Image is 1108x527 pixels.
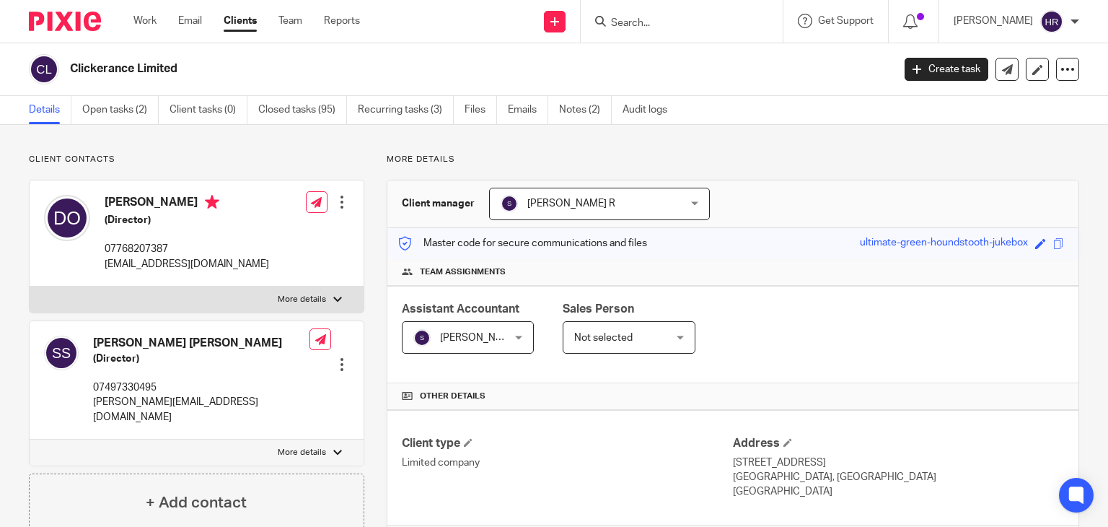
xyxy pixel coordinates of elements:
[258,96,347,124] a: Closed tasks (95)
[733,484,1064,499] p: [GEOGRAPHIC_DATA]
[420,266,506,278] span: Team assignments
[44,336,79,370] img: svg%3E
[29,12,101,31] img: Pixie
[387,154,1079,165] p: More details
[905,58,988,81] a: Create task
[402,436,733,451] h4: Client type
[402,456,733,470] p: Limited company
[70,61,721,77] h2: Clickerance Limited
[465,96,497,124] a: Files
[402,303,519,315] span: Assistant Accountant
[170,96,247,124] a: Client tasks (0)
[358,96,454,124] a: Recurring tasks (3)
[29,54,59,84] img: svg%3E
[82,96,159,124] a: Open tasks (2)
[733,436,1064,451] h4: Address
[563,303,634,315] span: Sales Person
[146,492,247,514] h4: + Add contact
[501,195,518,212] img: svg%3E
[324,14,360,28] a: Reports
[610,17,739,30] input: Search
[860,235,1028,252] div: ultimate-green-houndstooth-jukebox
[93,395,309,424] p: [PERSON_NAME][EMAIL_ADDRESS][DOMAIN_NAME]
[954,14,1033,28] p: [PERSON_NAME]
[574,333,633,343] span: Not selected
[818,16,874,26] span: Get Support
[413,329,431,347] img: svg%3E
[420,391,485,402] span: Other details
[29,96,71,124] a: Details
[93,336,309,351] h4: [PERSON_NAME] [PERSON_NAME]
[105,257,269,271] p: [EMAIL_ADDRESS][DOMAIN_NAME]
[29,154,364,165] p: Client contacts
[105,195,269,213] h4: [PERSON_NAME]
[508,96,548,124] a: Emails
[93,352,309,366] h5: (Director)
[278,294,326,305] p: More details
[440,333,528,343] span: [PERSON_NAME] R
[733,456,1064,470] p: [STREET_ADDRESS]
[527,199,615,209] span: [PERSON_NAME] R
[224,14,257,28] a: Clients
[44,195,90,241] img: svg%3E
[559,96,612,124] a: Notes (2)
[278,14,302,28] a: Team
[105,242,269,256] p: 07768207387
[133,14,157,28] a: Work
[402,196,475,211] h3: Client manager
[93,380,309,395] p: 07497330495
[105,213,269,227] h5: (Director)
[278,447,326,458] p: More details
[1040,10,1063,33] img: svg%3E
[178,14,202,28] a: Email
[733,470,1064,484] p: [GEOGRAPHIC_DATA], [GEOGRAPHIC_DATA]
[623,96,678,124] a: Audit logs
[205,195,219,209] i: Primary
[398,236,647,251] p: Master code for secure communications and files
